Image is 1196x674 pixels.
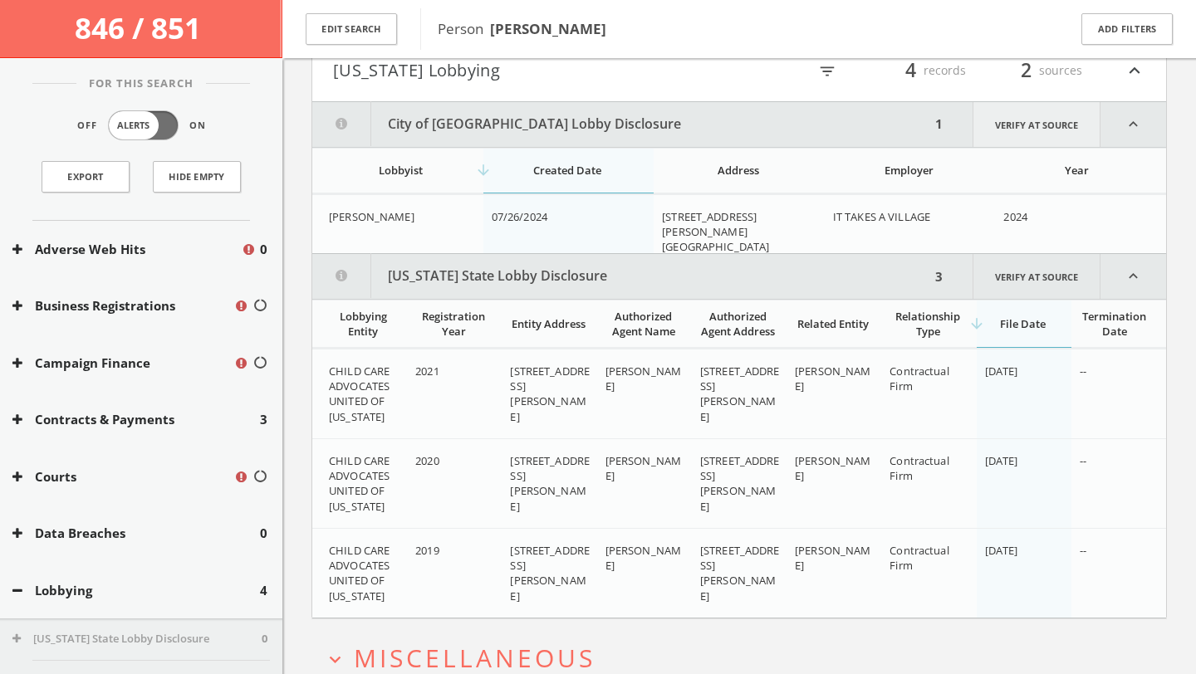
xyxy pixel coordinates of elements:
[415,364,439,379] span: 2021
[1100,254,1166,299] i: expand_less
[795,364,870,393] span: [PERSON_NAME]
[492,163,645,178] div: Created Date
[312,349,1166,618] div: grid
[312,194,1166,253] div: grid
[329,543,390,603] span: CHILD CARE ADVOCATES UNITED OF [US_STATE]
[1003,209,1027,224] span: 2024
[700,543,780,603] span: [STREET_ADDRESS][PERSON_NAME]
[973,102,1100,147] a: Verify at source
[329,453,390,514] span: CHILD CARE ADVOCATES UNITED OF [US_STATE]
[833,209,930,224] span: IT TAKES A VILLAGE
[12,240,241,259] button: Adverse Web Hits
[75,8,208,47] span: 846 / 851
[930,254,948,299] div: 3
[605,364,681,393] span: [PERSON_NAME]
[1080,364,1086,379] span: --
[866,56,966,85] div: records
[475,162,492,178] i: arrow_downward
[985,543,1018,558] span: [DATE]
[890,364,948,393] span: Contractual Firm
[324,644,1167,672] button: expand_moreMiscellaneous
[153,161,241,193] button: Hide Empty
[662,209,769,254] span: [STREET_ADDRESS][PERSON_NAME] [GEOGRAPHIC_DATA]
[260,410,267,429] span: 3
[662,163,815,178] div: Address
[329,209,414,224] span: [PERSON_NAME]
[700,364,780,424] span: [STREET_ADDRESS][PERSON_NAME]
[12,296,233,315] button: Business Registrations
[189,119,206,133] span: On
[510,543,590,603] span: [STREET_ADDRESS][PERSON_NAME]
[329,364,390,424] span: CHILD CARE ADVOCATES UNITED OF [US_STATE]
[415,309,492,339] div: Registration Year
[973,254,1100,299] a: Verify at source
[12,524,260,543] button: Data Breaches
[890,453,948,483] span: Contractual Firm
[12,631,262,647] button: [US_STATE] State Lobby Disclosure
[415,543,439,558] span: 2019
[700,309,777,339] div: Authorized Agent Address
[42,161,130,193] a: Export
[890,543,948,573] span: Contractual Firm
[1124,56,1145,85] i: expand_less
[510,453,590,514] span: [STREET_ADDRESS][PERSON_NAME]
[306,13,397,46] button: Edit Search
[329,309,397,339] div: Lobbying Entity
[324,648,346,671] i: expand_more
[795,316,871,331] div: Related Entity
[898,56,924,85] span: 4
[890,309,966,339] div: Relationship Type
[312,102,930,147] button: City of [GEOGRAPHIC_DATA] Lobby Disclosure
[795,543,870,573] span: [PERSON_NAME]
[818,62,836,81] i: filter_list
[438,19,606,38] span: Person
[329,163,473,178] div: Lobbyist
[77,119,97,133] span: Off
[985,364,1018,379] span: [DATE]
[1081,13,1173,46] button: Add Filters
[510,316,586,331] div: Entity Address
[510,364,590,424] span: [STREET_ADDRESS][PERSON_NAME]
[833,163,986,178] div: Employer
[930,102,948,147] div: 1
[333,56,739,85] button: [US_STATE] Lobbying
[262,631,267,647] span: 0
[1080,453,1086,468] span: --
[605,309,682,339] div: Authorized Agent Name
[1100,102,1166,147] i: expand_less
[1080,543,1086,558] span: --
[492,209,547,224] span: 07/26/2024
[1013,56,1039,85] span: 2
[795,453,870,483] span: [PERSON_NAME]
[12,581,260,600] button: Lobbying
[605,543,681,573] span: [PERSON_NAME]
[700,453,780,514] span: [STREET_ADDRESS][PERSON_NAME]
[983,56,1082,85] div: sources
[415,453,439,468] span: 2020
[985,316,1061,331] div: File Date
[490,19,606,38] b: [PERSON_NAME]
[76,76,206,92] span: For This Search
[985,453,1018,468] span: [DATE]
[968,315,985,332] i: arrow_downward
[312,254,930,299] button: [US_STATE] State Lobby Disclosure
[12,410,260,429] button: Contracts & Payments
[260,581,267,600] span: 4
[260,524,267,543] span: 0
[12,354,233,373] button: Campaign Finance
[1080,309,1149,339] div: Termination Date
[1003,163,1149,178] div: Year
[605,453,681,483] span: [PERSON_NAME]
[260,240,267,259] span: 0
[12,467,233,486] button: Courts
